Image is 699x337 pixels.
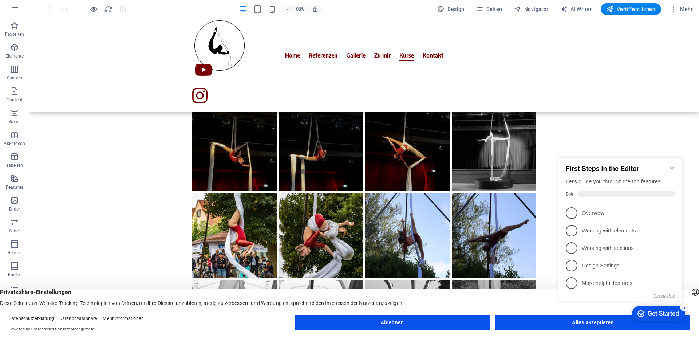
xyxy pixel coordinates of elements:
[76,159,130,174] div: Get Started 5 items remaining, 0% complete
[293,5,305,13] h6: 100%
[7,250,22,256] p: Header
[3,110,127,127] li: Design Settings
[3,57,127,75] li: Overview
[26,80,114,87] p: Working with elements
[3,92,127,110] li: Working with sections
[6,184,23,190] p: Features
[607,5,655,13] span: Veröffentlichen
[104,5,112,13] i: Seite neu laden
[114,18,119,24] div: Minimize checklist
[667,3,696,15] button: Mehr
[434,3,467,15] div: Design (Strg+Alt+Y)
[5,31,24,37] p: Favoriten
[104,5,112,13] button: reload
[601,3,661,15] button: Veröffentlichen
[514,5,549,13] span: Navigator
[7,97,23,103] p: Content
[473,3,505,15] button: Seiten
[26,97,114,105] p: Working with sections
[7,75,22,81] p: Spalten
[9,206,20,212] p: Bilder
[312,6,319,12] i: Bei Größenänderung Zoomstufe automatisch an das gewählte Gerät anpassen.
[92,163,123,170] div: Get Started
[3,127,127,145] li: More helpful features
[125,157,132,164] div: 5
[560,5,592,13] span: AI Writer
[89,5,98,13] button: Klicke hier, um den Vorschau-Modus zu verlassen
[511,3,552,15] button: Navigator
[5,53,24,59] p: Elemente
[8,272,21,278] p: Footer
[437,5,465,13] span: Design
[97,146,119,152] button: Close this
[6,162,23,168] p: Tabellen
[26,115,114,122] p: Design Settings
[4,141,25,146] p: Akkordeon
[9,228,20,234] p: Slider
[26,132,114,140] p: More helpful features
[282,5,308,13] button: 100%
[8,119,21,125] p: Boxen
[3,75,127,92] li: Working with elements
[26,62,114,70] p: Overview
[434,3,467,15] button: Design
[10,18,119,26] h2: First Steps in the Editor
[10,31,119,38] div: Let's guide you through the top features
[476,5,502,13] span: Seiten
[10,44,22,50] span: 0%
[670,5,693,13] span: Mehr
[557,3,595,15] button: AI Writer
